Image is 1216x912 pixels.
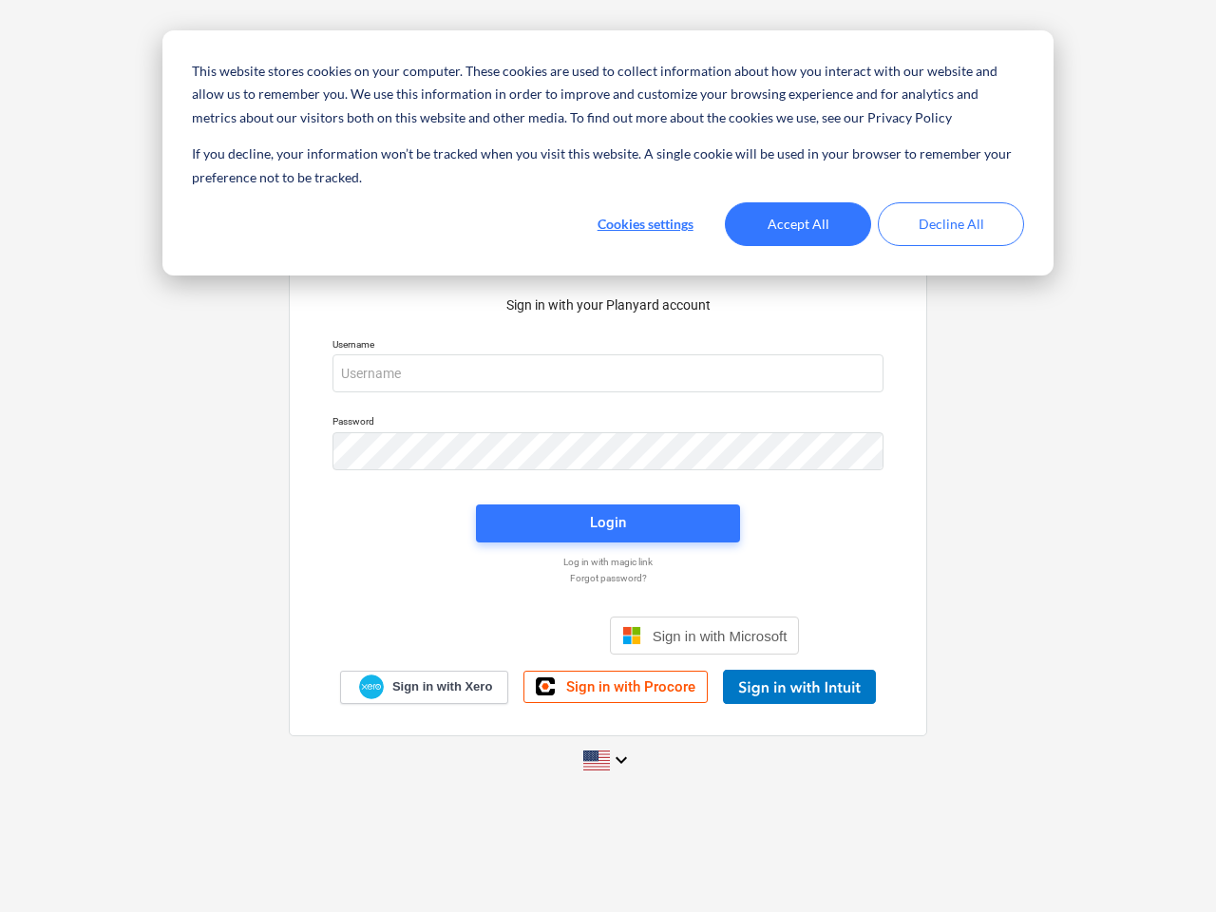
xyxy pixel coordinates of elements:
a: Sign in with Xero [340,671,509,704]
a: Forgot password? [323,572,893,584]
button: Cookies settings [572,202,718,246]
input: Username [332,354,883,392]
a: Log in with magic link [323,556,893,568]
div: Login [590,510,626,535]
p: Username [332,338,883,354]
img: Microsoft logo [622,626,641,645]
iframe: Sign in with Google Button [408,615,604,656]
i: keyboard_arrow_down [610,749,633,771]
button: Decline All [878,202,1024,246]
button: Accept All [725,202,871,246]
iframe: Chat Widget [1121,821,1216,912]
img: Xero logo [359,674,384,700]
p: This website stores cookies on your computer. These cookies are used to collect information about... [192,60,1024,130]
p: Sign in with your Planyard account [332,295,883,315]
span: Sign in with Procore [566,678,695,695]
p: Password [332,415,883,431]
span: Sign in with Microsoft [653,628,788,644]
p: If you decline, your information won’t be tracked when you visit this website. A single cookie wi... [192,142,1024,189]
div: Cookie banner [162,30,1054,275]
button: Login [476,504,740,542]
a: Sign in with Procore [523,671,708,703]
span: Sign in with Xero [392,678,492,695]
